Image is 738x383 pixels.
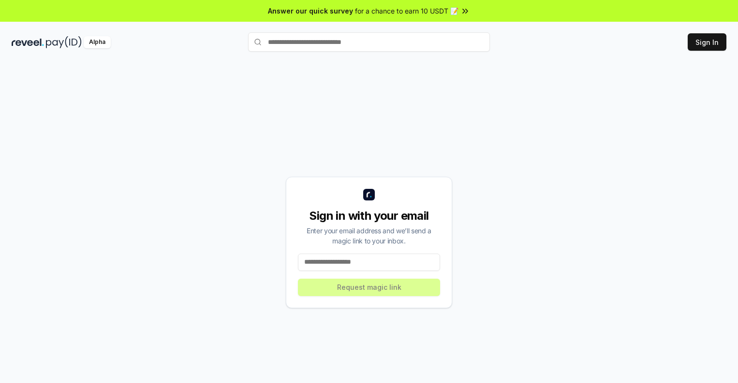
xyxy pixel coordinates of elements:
[363,189,375,200] img: logo_small
[298,208,440,224] div: Sign in with your email
[12,36,44,48] img: reveel_dark
[84,36,111,48] div: Alpha
[355,6,458,16] span: for a chance to earn 10 USDT 📝
[688,33,726,51] button: Sign In
[268,6,353,16] span: Answer our quick survey
[298,226,440,246] div: Enter your email address and we’ll send a magic link to your inbox.
[46,36,82,48] img: pay_id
